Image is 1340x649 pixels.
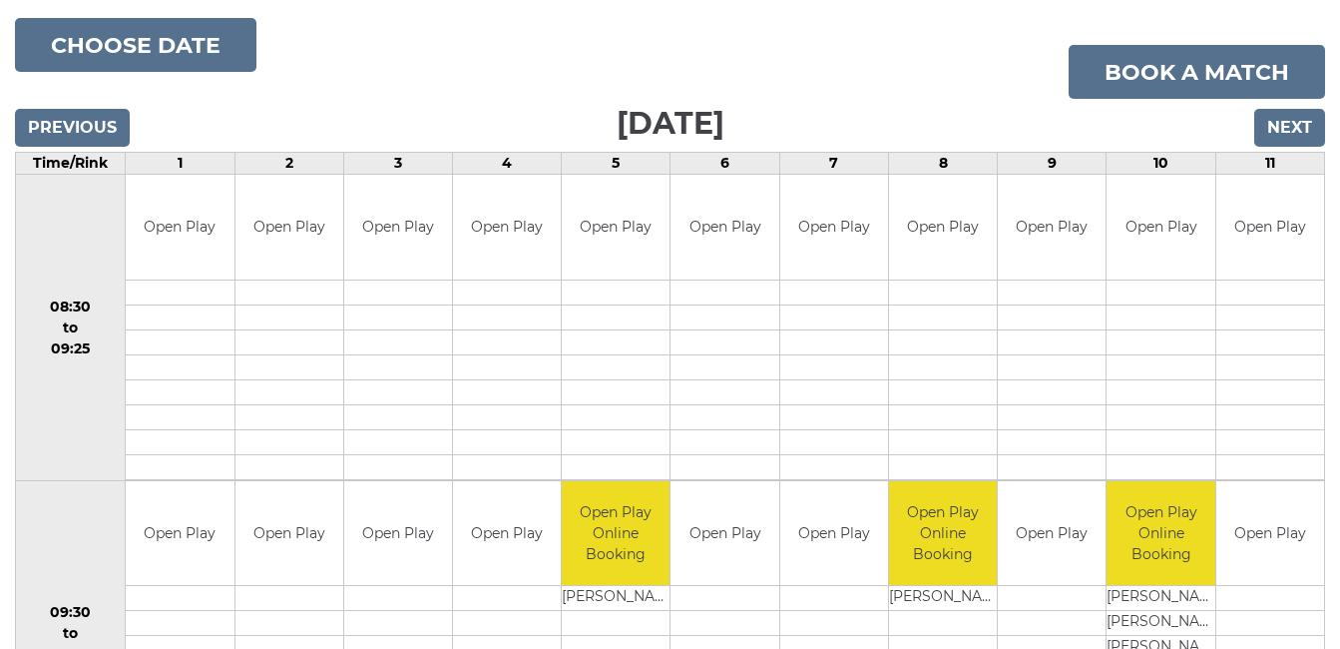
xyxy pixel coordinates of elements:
[1107,586,1214,611] td: [PERSON_NAME]
[1107,611,1214,636] td: [PERSON_NAME]
[780,481,888,586] td: Open Play
[126,175,233,280] td: Open Play
[998,153,1107,175] td: 9
[1107,175,1214,280] td: Open Play
[889,586,997,611] td: [PERSON_NAME]
[1254,109,1325,147] input: Next
[998,175,1106,280] td: Open Play
[235,175,343,280] td: Open Play
[126,153,234,175] td: 1
[235,481,343,586] td: Open Play
[562,481,670,586] td: Open Play Online Booking
[1107,153,1215,175] td: 10
[888,153,997,175] td: 8
[1216,481,1324,586] td: Open Play
[670,175,778,280] td: Open Play
[343,153,452,175] td: 3
[344,481,452,586] td: Open Play
[562,153,670,175] td: 5
[998,481,1106,586] td: Open Play
[453,481,561,586] td: Open Play
[670,153,779,175] td: 6
[562,586,670,611] td: [PERSON_NAME]
[1216,175,1324,280] td: Open Play
[562,175,670,280] td: Open Play
[1215,153,1324,175] td: 11
[670,481,778,586] td: Open Play
[16,175,126,481] td: 08:30 to 09:25
[15,18,256,72] button: Choose date
[780,175,888,280] td: Open Play
[453,175,561,280] td: Open Play
[234,153,343,175] td: 2
[15,109,130,147] input: Previous
[344,175,452,280] td: Open Play
[1107,481,1214,586] td: Open Play Online Booking
[889,175,997,280] td: Open Play
[779,153,888,175] td: 7
[889,481,997,586] td: Open Play Online Booking
[453,153,562,175] td: 4
[1069,45,1325,99] a: Book a match
[126,481,233,586] td: Open Play
[16,153,126,175] td: Time/Rink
